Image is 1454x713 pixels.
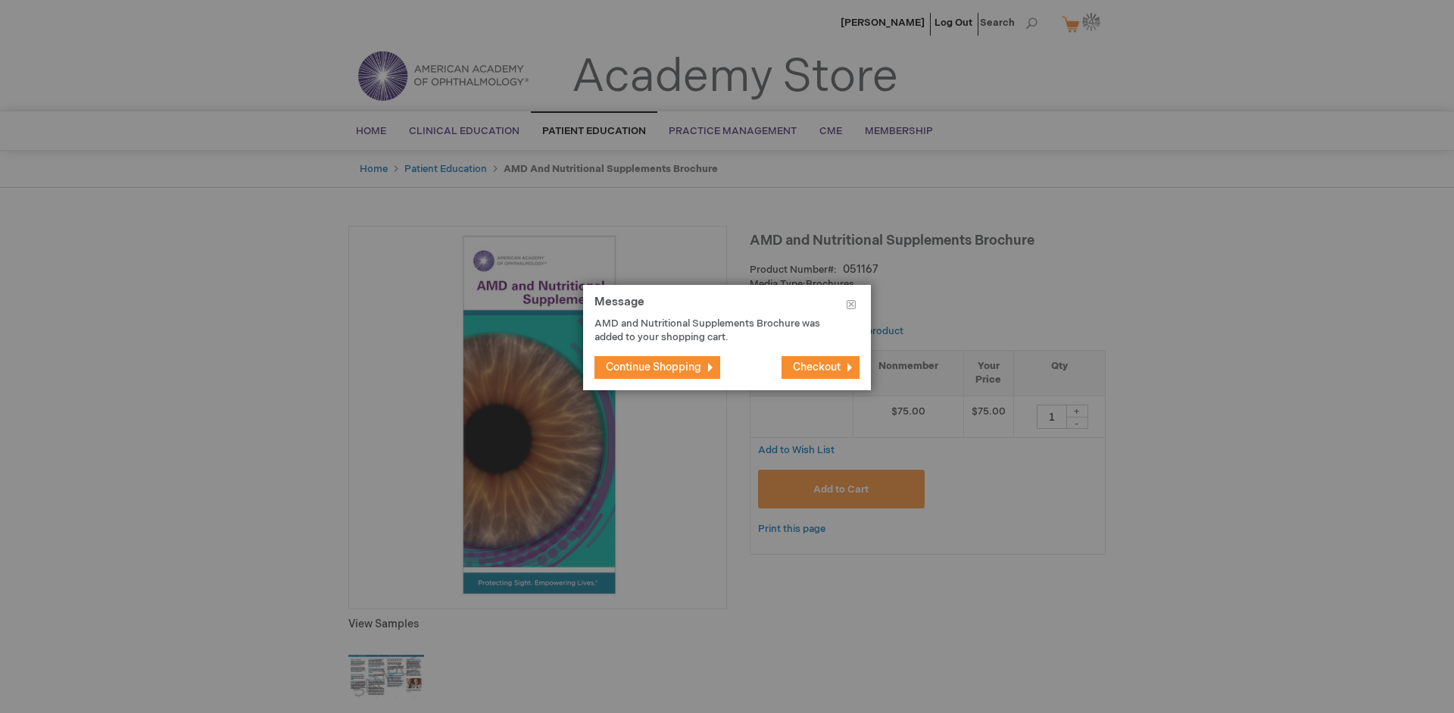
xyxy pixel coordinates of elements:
[594,296,860,317] h1: Message
[594,356,720,379] button: Continue Shopping
[782,356,860,379] button: Checkout
[793,361,841,374] span: Checkout
[594,317,837,345] p: AMD and Nutritional Supplements Brochure was added to your shopping cart.
[606,361,701,374] span: Continue Shopping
